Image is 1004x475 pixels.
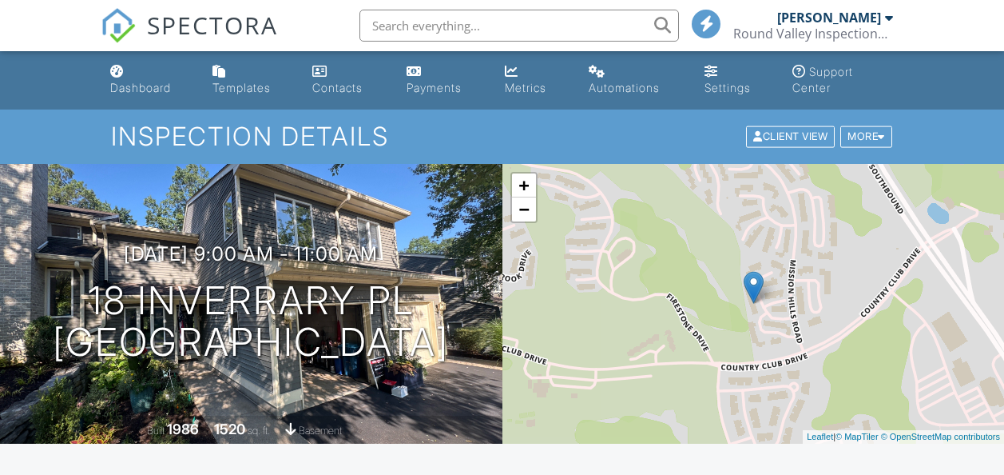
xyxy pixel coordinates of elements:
div: [PERSON_NAME] [777,10,881,26]
div: Contacts [312,81,363,94]
a: Automations (Basic) [582,58,685,103]
a: © MapTiler [835,432,879,441]
span: SPECTORA [147,8,278,42]
a: Zoom out [512,198,536,222]
h3: [DATE] 9:00 am - 11:00 am [124,243,378,265]
img: The Best Home Inspection Software - Spectora [101,8,136,43]
span: basement [299,425,342,437]
a: Leaflet [807,432,833,441]
div: Automations [589,81,660,94]
h1: 18 Inverrary Pl [GEOGRAPHIC_DATA] [53,280,449,365]
h1: Inspection Details [111,122,894,150]
div: Settings [704,81,751,94]
div: Client View [746,126,835,148]
a: Client View [744,130,839,142]
a: Support Center [786,58,900,103]
a: Dashboard [104,58,193,103]
div: Templates [212,81,271,94]
div: 1986 [167,421,199,437]
a: Payments [400,58,486,103]
span: sq. ft. [248,425,270,437]
a: © OpenStreetMap contributors [881,432,1000,441]
div: Round Valley Inspections LLC [733,26,893,42]
a: Contacts [306,58,387,103]
div: More [840,126,892,148]
span: Built [147,425,165,437]
a: Templates [206,58,293,103]
div: Payments [407,81,462,94]
a: Metrics [498,58,569,103]
div: 1520 [214,421,245,437]
a: Settings [698,58,773,103]
a: Zoom in [512,174,536,198]
div: Dashboard [110,81,171,94]
div: Metrics [505,81,546,94]
a: SPECTORA [101,22,278,55]
div: | [803,430,1004,444]
input: Search everything... [359,10,679,42]
div: Support Center [792,65,853,94]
